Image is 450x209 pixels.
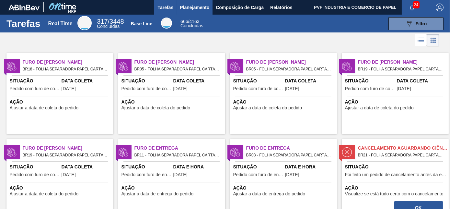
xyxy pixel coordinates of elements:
[230,147,240,157] img: status
[23,145,113,152] span: Furo de Coleta
[121,191,194,196] span: Ajustar a data de entrega do pedido
[345,99,447,105] span: Ação
[10,78,60,84] span: Situação
[436,4,444,11] img: Logout
[121,78,172,84] span: Situação
[180,23,203,28] span: Concluídas
[10,99,112,105] span: Ação
[121,172,172,177] span: Pedido com furo de entrega
[285,172,299,177] span: 02/10/2025,
[345,185,447,191] span: Ação
[233,164,283,170] span: Situação
[415,34,427,46] div: Visão em Lista
[285,78,335,84] span: Data Coleta
[119,61,128,71] img: status
[345,172,447,177] span: Foi feito um pedido de cancelamento antes da etapa de aguardando faturamento
[10,191,79,196] span: Ajustar a data de coleta do pedido
[161,18,172,29] div: Base Line
[397,86,411,91] span: 22/09/2025
[342,61,352,71] img: status
[77,16,92,30] div: Real Time
[23,59,113,66] span: Furo de Coleta
[345,86,395,91] span: Pedido com furo de coleta
[131,21,152,26] div: Base Line
[246,145,337,152] span: Furo de Entrega
[246,66,332,73] span: BR05 - FOLHA SEPARADORA PAPEL CARTÃO Pedido - 2027738
[6,20,40,27] h1: Tarefas
[134,66,220,73] span: BR05 - FOLHA SEPARADORA PAPEL CARTÃO Pedido - 2011124
[233,191,306,196] span: Ajustar a data de entrega do pedido
[62,172,76,177] span: 30/09/2025
[10,185,112,191] span: Ação
[233,172,283,177] span: Pedido com furo de entrega
[246,152,332,159] span: BR03 - FOLHA SEPARADORA PAPEL CARTÃO Pedido - 2038665
[388,17,444,30] button: Filtro
[62,86,76,91] span: 25/09/2025
[233,99,335,105] span: Ação
[62,78,112,84] span: Data Coleta
[7,147,17,157] img: status
[180,19,199,24] span: / 4163
[233,185,335,191] span: Ação
[10,172,60,177] span: Pedido com furo de coleta
[173,164,224,170] span: Data e Hora
[10,164,60,170] span: Situação
[416,21,427,26] span: Filtro
[173,172,188,177] span: 02/10/2025,
[233,105,302,110] span: Ajustar a data de coleta do pedido
[173,86,188,91] span: 29/09/2025
[246,59,337,66] span: Furo de Coleta
[134,152,220,159] span: BR11 - FOLHA SEPARADORA PAPEL CARTÃO Pedido - 2017692
[402,3,422,12] button: Notificações
[157,4,173,11] span: Tarefas
[7,61,17,71] img: status
[10,105,79,110] span: Ajustar a data de coleta do pedido
[285,164,335,170] span: Data e Hora
[345,78,395,84] span: Situação
[10,86,60,91] span: Pedido com furo de coleta
[358,66,444,73] span: BR19 - FOLHA SEPARADORA PAPEL CARTÃO Pedido - 2011127
[23,152,108,159] span: BR19 - FOLHA SEPARADORA PAPEL CARTÃO Pedido - 2018554
[134,59,225,66] span: Furo de Coleta
[270,4,292,11] span: Relatórios
[397,78,447,84] span: Data Coleta
[342,147,352,157] img: status
[216,4,264,11] span: Composição de Carga
[230,61,240,71] img: status
[119,147,128,157] img: status
[173,78,224,84] span: Data Coleta
[285,86,299,91] span: 02/10/2025
[121,86,172,91] span: Pedido com furo de coleta
[97,18,108,25] span: 317
[358,59,449,66] span: Furo de Coleta
[233,78,283,84] span: Situação
[121,99,224,105] span: Ação
[233,86,283,91] span: Pedido com furo de coleta
[97,24,120,29] span: Concluídas
[62,164,112,170] span: Data Coleta
[97,18,124,25] span: / 3448
[23,66,108,73] span: BR18 - FOLHA SEPARADORA PAPEL CARTÃO Pedido - 2038667
[121,185,224,191] span: Ação
[97,19,124,29] div: Real Time
[180,19,188,24] span: 666
[345,191,444,196] span: Visualize se está tudo certo com o cancelamento
[180,19,203,28] div: Base Line
[121,105,190,110] span: Ajustar a data de coleta do pedido
[358,152,444,159] span: BR21 - FOLHA SEPARADORA PAPEL CARTÃO Pedido - 1873707
[345,164,447,170] span: Situação
[134,145,225,152] span: Furo de Entrega
[121,164,172,170] span: Situação
[427,34,439,46] div: Visão em Cards
[358,145,449,152] span: Cancelamento aguardando ciência
[180,4,209,11] span: Planejamento
[345,105,414,110] span: Ajustar a data de coleta do pedido
[413,1,420,8] span: 24
[48,21,72,27] div: Real Time
[8,5,40,10] img: TNhmsLtSVTkK8tSr43FrP2fwEKptu5GPRR3wAAAABJRU5ErkJggg==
